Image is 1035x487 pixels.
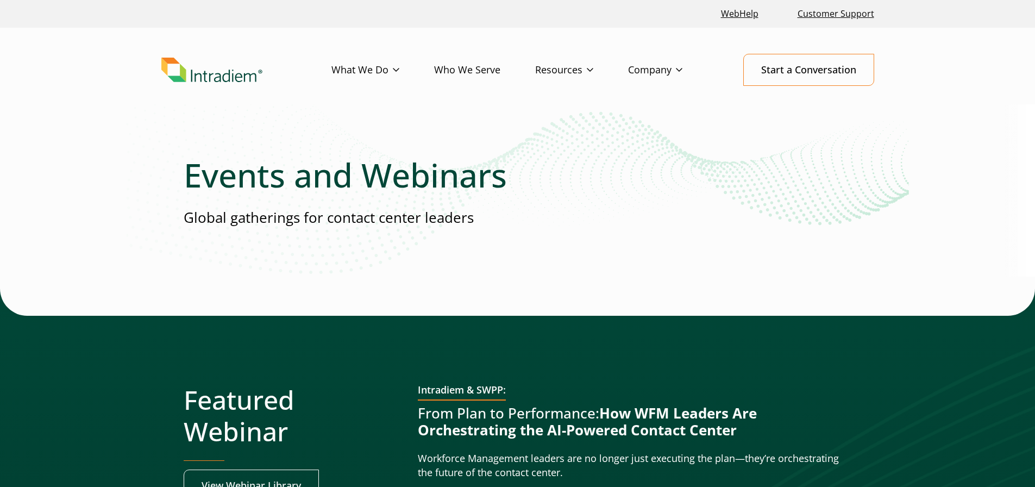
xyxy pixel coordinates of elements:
p: Global gatherings for contact center leaders [184,208,852,228]
h3: From Plan to Performance: [418,405,852,439]
a: Customer Support [793,2,879,26]
h1: Events and Webinars [184,155,852,195]
a: Resources [535,54,628,86]
img: Intradiem [161,58,262,83]
a: Company [628,54,717,86]
a: Who We Serve [434,54,535,86]
a: Link opens in a new window [717,2,763,26]
a: What We Do [331,54,434,86]
strong: How WFM Leaders Are Orchestrating the AI-Powered Contact Center [418,403,757,440]
h3: Intradiem & SWPP: [418,384,506,401]
h2: Featured Webinar [184,384,400,447]
a: Link to homepage of Intradiem [161,58,331,83]
p: Workforce Management leaders are no longer just executing the plan—they’re orchestrating the futu... [418,452,852,480]
a: Start a Conversation [743,54,874,86]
